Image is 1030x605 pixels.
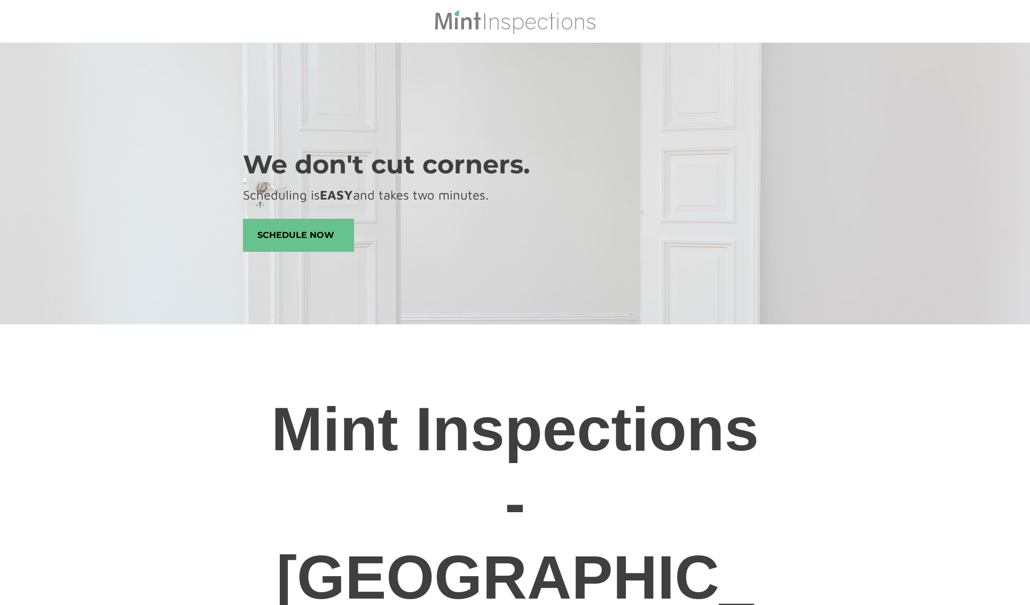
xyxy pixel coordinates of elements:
[243,219,354,252] a: schedule now
[243,149,530,180] font: We don't cut corners.
[243,219,353,251] span: schedule now
[320,187,353,202] strong: EASY
[434,9,596,34] img: Mint Inspections
[243,187,489,202] font: Scheduling is and takes two minutes.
